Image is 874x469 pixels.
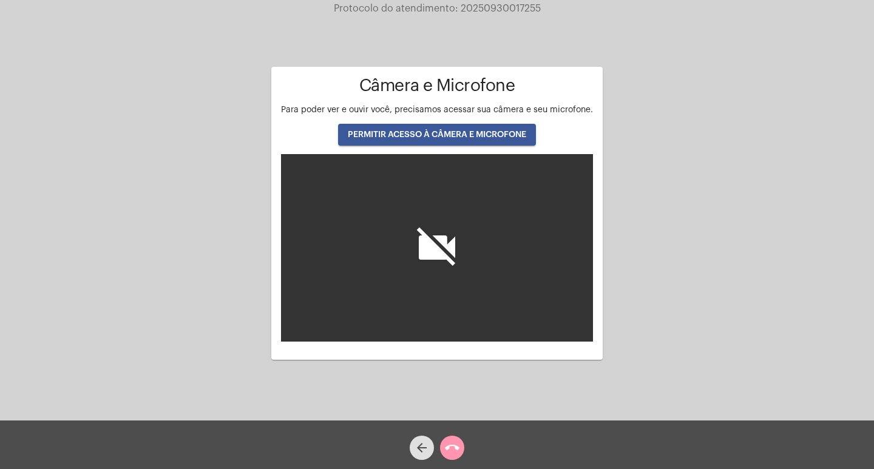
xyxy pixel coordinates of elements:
[338,124,536,146] button: PERMITIR ACESSO À CÂMERA E MICROFONE
[445,440,459,455] mat-icon: call_end
[281,76,593,95] h1: Câmera e Microfone
[281,106,593,114] span: Para poder ver e ouvir você, precisamos acessar sua câmera e seu microfone.
[348,130,526,139] span: PERMITIR ACESSO À CÂMERA E MICROFONE
[415,440,429,455] mat-icon: arrow_back
[334,4,541,13] span: Protocolo do atendimento: 20250930017255
[413,223,461,272] i: videocam_off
